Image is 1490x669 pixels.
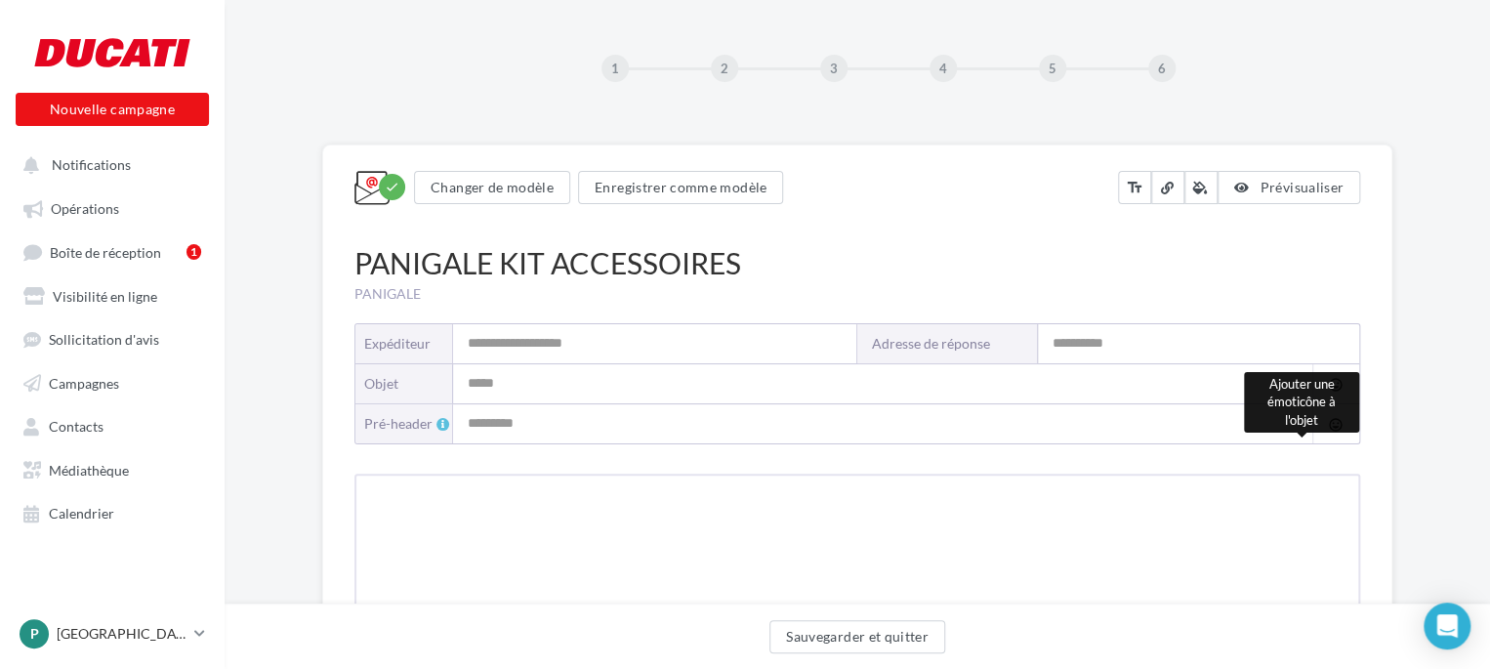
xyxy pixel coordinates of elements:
div: Expéditeur [364,334,437,354]
a: Boîte de réception1 [12,233,213,270]
span: Boîte de réception [50,243,161,260]
span: Contacts [49,418,103,435]
div: 6 [1148,55,1176,82]
span: Notifications [52,156,131,173]
button: Enregistrer comme modèle [578,171,783,204]
button: tag_faces [1312,364,1358,403]
span: Sollicitation d'avis [49,331,159,348]
span: Calendrier [49,505,114,522]
span: P [30,624,39,644]
a: Campagnes [12,364,213,399]
button: Sauvegarder et quitter [769,620,945,653]
a: Visibilité en ligne [12,277,213,313]
div: 1 [186,244,201,260]
div: Open Intercom Messenger [1424,603,1470,649]
button: Nouvelle campagne [16,93,209,126]
div: 5 [1039,55,1066,82]
a: Sollicitation d'avis [12,320,213,355]
a: Contacts [12,407,213,442]
i: check [385,180,399,194]
div: 1 [601,55,629,82]
a: Calendrier [12,494,213,529]
span: Prévisualiser [1260,179,1344,195]
i: text_fields [1126,178,1143,197]
label: Adresse de réponse [857,324,1038,363]
div: PANIGALE [354,284,1360,304]
button: Prévisualiser [1218,171,1360,204]
button: Changer de modèle [414,171,570,204]
span: Opérations [51,200,119,217]
button: text_fields [1118,171,1151,204]
button: Notifications [12,146,205,182]
div: 3 [820,55,848,82]
div: Modifications enregistrées [379,174,405,200]
span: Médiathèque [49,461,129,478]
p: [GEOGRAPHIC_DATA] [57,624,186,644]
iframe: Something wrong... [354,474,1360,624]
div: Pré-header [364,414,453,434]
a: Médiathèque [12,451,213,486]
div: Ajouter une émoticône à l'objet [1244,372,1359,433]
a: P [GEOGRAPHIC_DATA] [16,615,209,652]
div: PANIGALE KIT ACCESSOIRES [354,242,1360,284]
span: Visibilité en ligne [53,287,157,304]
div: 4 [930,55,957,82]
div: 2 [711,55,738,82]
span: Campagnes [49,374,119,391]
div: objet [364,374,437,394]
a: Opérations [12,189,213,225]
